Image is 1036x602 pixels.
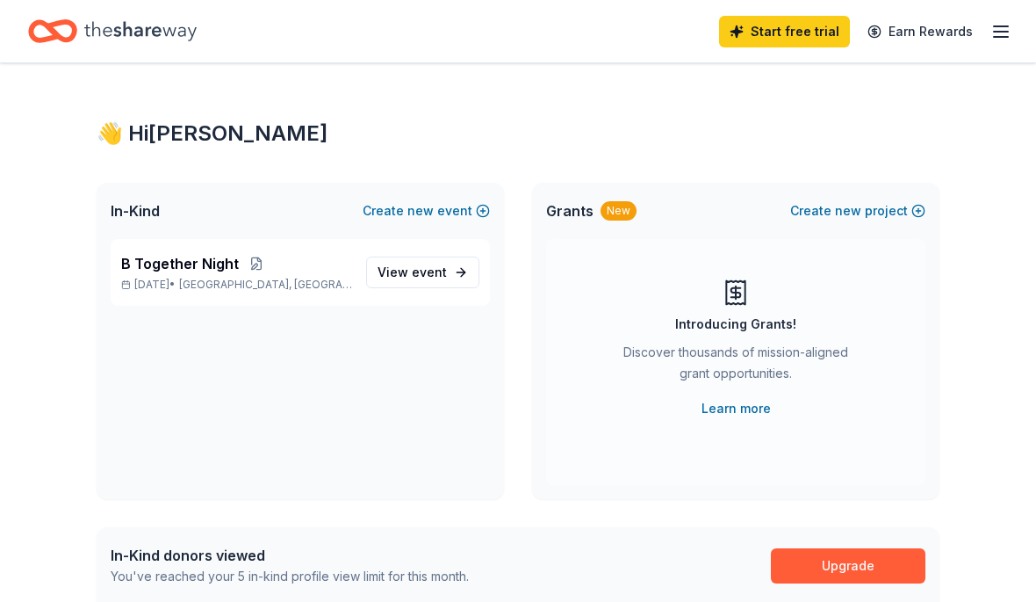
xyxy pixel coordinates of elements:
div: 👋 Hi [PERSON_NAME] [97,120,939,148]
div: Discover thousands of mission-aligned grant opportunities. [616,342,855,391]
a: Earn Rewards [857,16,983,47]
a: Home [28,11,197,52]
div: Introducing Grants! [675,314,796,335]
a: Learn more [701,398,771,419]
a: Start free trial [719,16,850,47]
button: Createnewevent [363,200,490,221]
span: event [412,265,447,279]
button: Createnewproject [790,200,925,221]
span: Grants [546,200,594,221]
span: View [378,262,447,283]
span: [GEOGRAPHIC_DATA], [GEOGRAPHIC_DATA] [179,278,352,292]
span: new [835,200,861,221]
span: new [407,200,434,221]
a: Upgrade [771,548,925,584]
span: B Together Night [121,253,239,274]
div: New [601,201,637,221]
p: [DATE] • [121,278,352,292]
span: In-Kind [111,200,160,221]
a: View event [366,257,479,288]
div: In-Kind donors viewed [111,545,469,566]
div: You've reached your 5 in-kind profile view limit for this month. [111,566,469,587]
